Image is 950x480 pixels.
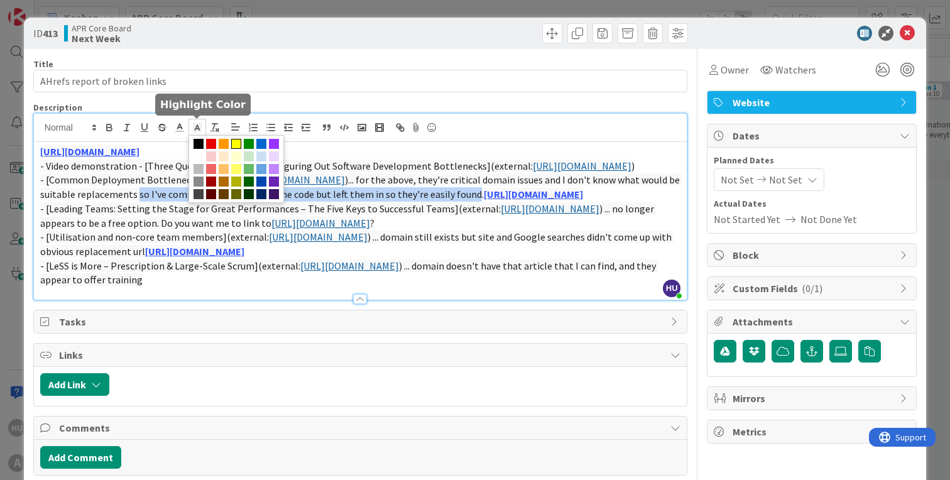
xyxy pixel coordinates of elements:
button: Add Link [40,373,109,396]
span: Watchers [775,62,816,77]
span: - Video demonstration - [Three Questions to Ask When Figuring Out Software Development Bottleneck... [40,160,533,172]
span: ID [33,26,58,41]
span: Dates [733,128,893,143]
a: [URL][DOMAIN_NAME] [246,173,345,186]
span: Description [33,102,82,113]
a: [URL][DOMAIN_NAME] [269,231,368,243]
span: Links [59,347,664,363]
span: Metrics [733,424,893,439]
label: Title [33,58,53,70]
span: - [LeSS is More – Prescription & Large-Scale Scrum](external: [40,259,300,272]
span: Comments [59,420,664,435]
span: HU [663,280,680,297]
span: - [Utilisation and non-core team members](external: [40,231,269,243]
span: Owner [721,62,749,77]
span: - [Leading Teams: Setting the Stage for Great Performances – The Five Keys to Successful Teams](e... [40,202,501,215]
span: Website [733,95,893,110]
a: [URL][DOMAIN_NAME] [40,145,139,158]
span: ) ... no longer appears to be a free option. Do you want me to link to [40,202,656,229]
a: [URL][DOMAIN_NAME] [300,259,399,272]
span: Not Set [721,172,754,187]
span: ) [631,160,635,172]
span: ( 0/1 ) [802,282,822,295]
span: Block [733,248,893,263]
span: Mirrors [733,391,893,406]
span: APR Core Board [72,23,131,33]
span: Attachments [733,314,893,329]
span: Actual Dates [714,197,910,210]
h5: Highlight Color [160,99,246,111]
span: Not Started Yet [714,212,780,227]
span: ? [370,217,374,229]
input: type card name here... [33,70,687,92]
span: Not Done Yet [800,212,857,227]
b: Next Week [72,33,131,43]
span: Custom Fields [733,281,893,296]
span: Support [26,2,57,17]
span: Tasks [59,314,664,329]
span: Planned Dates [714,154,910,167]
span: ) ... domain doesn't have that article that I can find, and they appear to offer training [40,259,658,286]
span: Not Set [769,172,802,187]
a: [URL][DOMAIN_NAME] [145,245,244,258]
a: [URL][DOMAIN_NAME] [484,188,583,200]
b: 413 [43,27,58,40]
span: )... for the above, they're critical domain issues and I don't know what would be suitable replac... [40,173,682,200]
button: Add Comment [40,446,121,469]
span: - [Common Deployment Bottlenecks](external: [40,173,246,186]
a: [URL][DOMAIN_NAME] [533,160,631,172]
a: [URL][DOMAIN_NAME] [501,202,599,215]
a: [URL][DOMAIN_NAME] [271,217,370,229]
